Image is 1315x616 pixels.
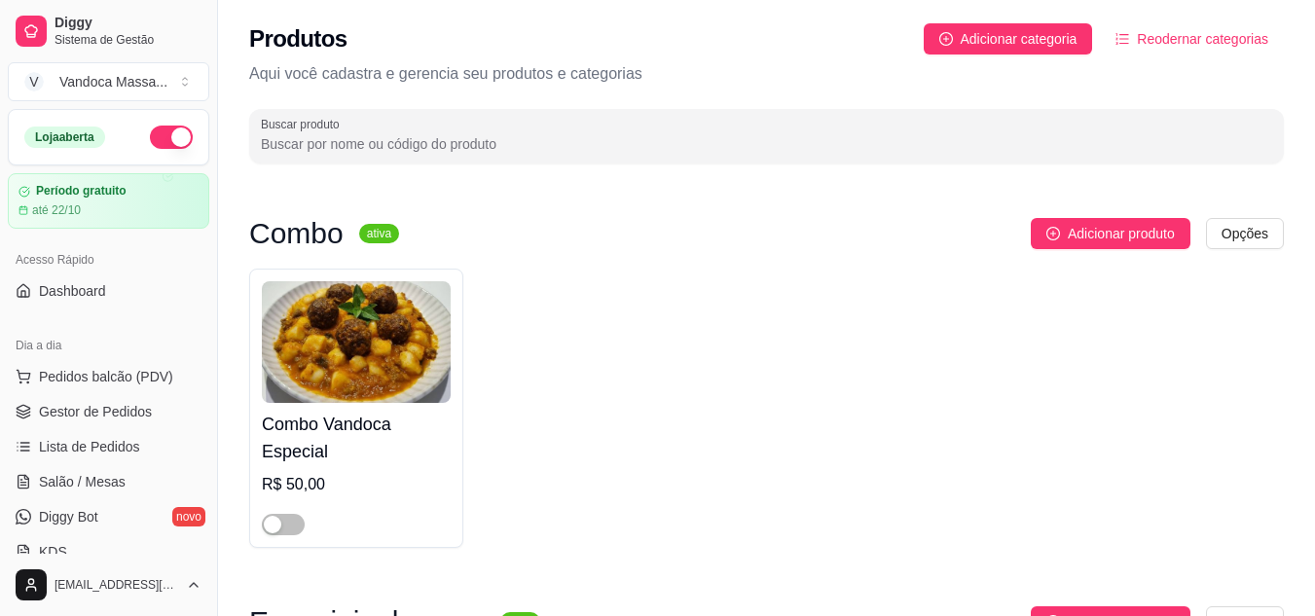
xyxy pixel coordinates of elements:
a: Lista de Pedidos [8,431,209,462]
a: Período gratuitoaté 22/10 [8,173,209,229]
input: Buscar produto [261,134,1272,154]
h2: Produtos [249,23,347,54]
button: Alterar Status [150,126,193,149]
button: Adicionar produto [1031,218,1190,249]
span: KDS [39,542,67,562]
div: Loja aberta [24,127,105,148]
span: Adicionar produto [1068,223,1175,244]
button: Pedidos balcão (PDV) [8,361,209,392]
span: Salão / Mesas [39,472,126,491]
span: plus-circle [939,32,953,46]
button: [EMAIL_ADDRESS][DOMAIN_NAME] [8,562,209,608]
span: Opções [1222,223,1268,244]
article: até 22/10 [32,202,81,218]
span: Lista de Pedidos [39,437,140,456]
span: V [24,72,44,91]
a: Diggy Botnovo [8,501,209,532]
div: Acesso Rápido [8,244,209,275]
span: Dashboard [39,281,106,301]
span: Reodernar categorias [1137,28,1268,50]
span: Gestor de Pedidos [39,402,152,421]
div: R$ 50,00 [262,473,451,496]
button: Adicionar categoria [924,23,1093,54]
span: Diggy [55,15,201,32]
span: [EMAIL_ADDRESS][DOMAIN_NAME] [55,577,178,593]
span: Sistema de Gestão [55,32,201,48]
sup: ativa [359,224,399,243]
a: DiggySistema de Gestão [8,8,209,54]
div: Dia a dia [8,330,209,361]
button: Select a team [8,62,209,101]
a: KDS [8,536,209,567]
span: Pedidos balcão (PDV) [39,367,173,386]
a: Gestor de Pedidos [8,396,209,427]
div: Vandoca Massa ... [59,72,167,91]
h4: Combo Vandoca Especial [262,411,451,465]
button: Opções [1206,218,1284,249]
button: Reodernar categorias [1100,23,1284,54]
span: Diggy Bot [39,507,98,526]
a: Dashboard [8,275,209,307]
span: ordered-list [1115,32,1129,46]
img: product-image [262,281,451,403]
a: Salão / Mesas [8,466,209,497]
h3: Combo [249,222,344,245]
article: Período gratuito [36,184,127,199]
label: Buscar produto [261,116,347,132]
span: plus-circle [1046,227,1060,240]
p: Aqui você cadastra e gerencia seu produtos e categorias [249,62,1284,86]
span: Adicionar categoria [961,28,1078,50]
